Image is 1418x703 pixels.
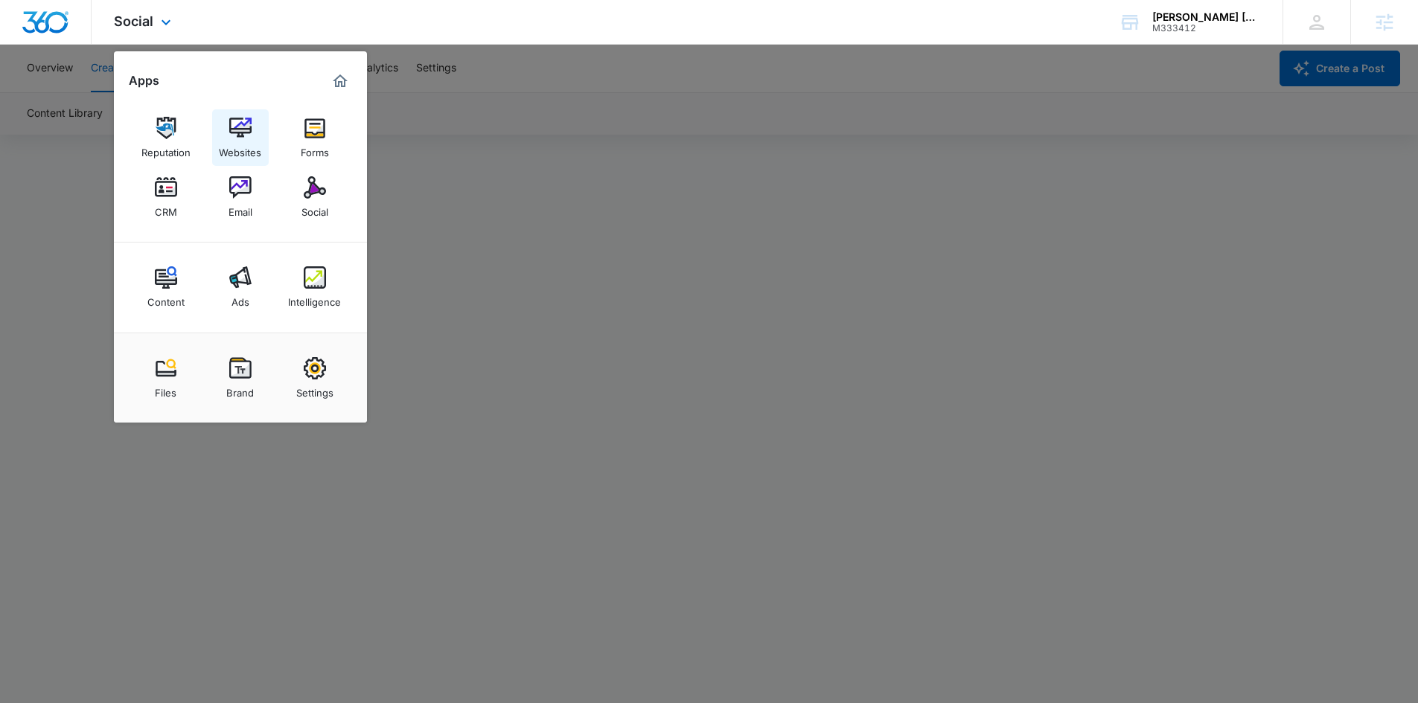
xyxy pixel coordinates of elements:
[229,199,252,218] div: Email
[212,109,269,166] a: Websites
[219,139,261,158] div: Websites
[288,289,341,308] div: Intelligence
[141,139,191,158] div: Reputation
[212,259,269,315] a: Ads
[138,350,194,406] a: Files
[212,350,269,406] a: Brand
[138,259,194,315] a: Content
[138,169,194,225] a: CRM
[287,350,343,406] a: Settings
[1152,23,1261,33] div: account id
[287,259,343,315] a: Intelligence
[155,379,176,399] div: Files
[226,379,254,399] div: Brand
[1152,11,1261,23] div: account name
[328,69,352,93] a: Marketing 360® Dashboard
[212,169,269,225] a: Email
[138,109,194,166] a: Reputation
[287,109,343,166] a: Forms
[147,289,185,308] div: Content
[155,199,177,218] div: CRM
[287,169,343,225] a: Social
[231,289,249,308] div: Ads
[114,13,153,29] span: Social
[129,74,159,88] h2: Apps
[301,139,329,158] div: Forms
[296,379,333,399] div: Settings
[301,199,328,218] div: Social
